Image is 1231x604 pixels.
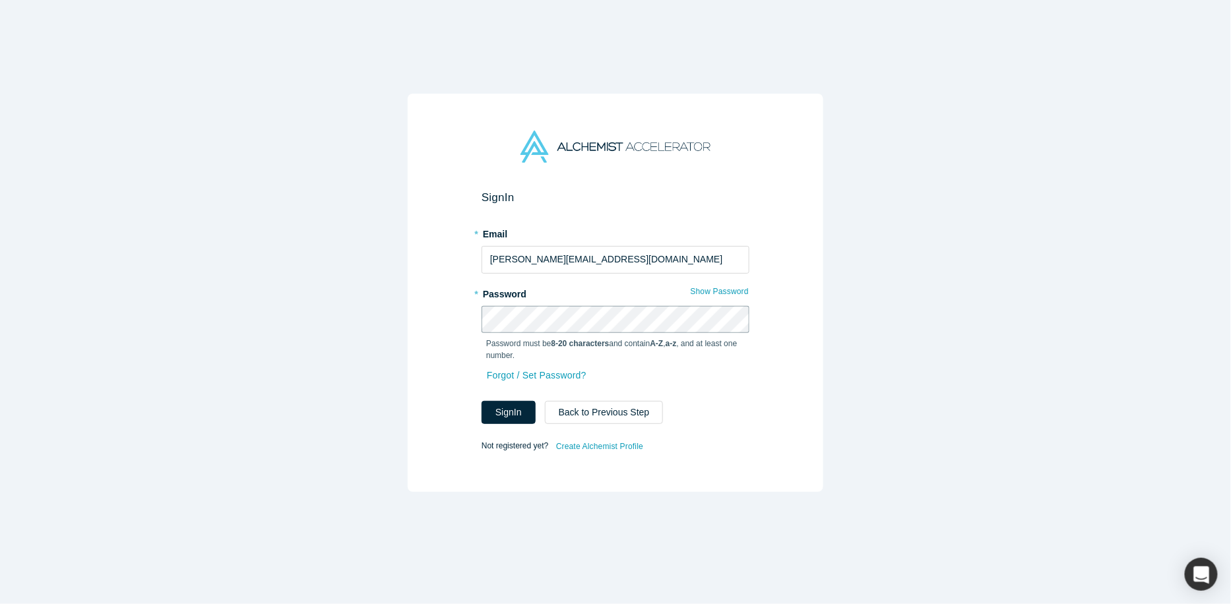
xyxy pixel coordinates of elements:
strong: A-Z [650,339,664,348]
p: Password must be and contain , , and at least one number. [486,338,745,361]
span: Not registered yet? [482,442,548,451]
strong: a-z [666,339,677,348]
button: Show Password [690,283,749,300]
strong: 8-20 characters [552,339,610,348]
label: Password [482,283,749,301]
button: SignIn [482,401,536,424]
button: Back to Previous Step [545,401,664,424]
a: Forgot / Set Password? [486,364,587,387]
a: Create Alchemist Profile [555,438,644,455]
label: Email [482,223,749,241]
img: Alchemist Accelerator Logo [521,131,710,163]
h2: Sign In [482,191,749,204]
